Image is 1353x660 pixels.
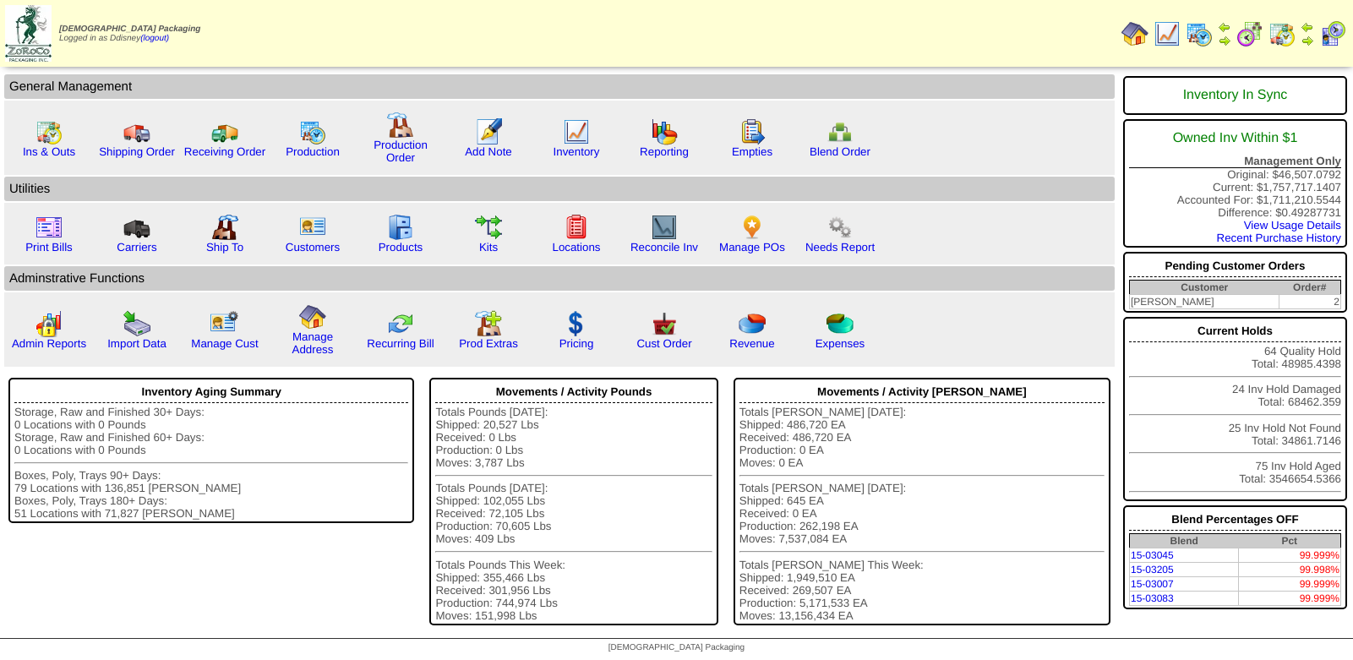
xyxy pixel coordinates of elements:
[1129,155,1341,168] div: Management Only
[475,118,502,145] img: orders.gif
[206,241,243,254] a: Ship To
[552,241,600,254] a: Locations
[23,145,75,158] a: Ins & Outs
[1129,295,1279,309] td: [PERSON_NAME]
[640,145,689,158] a: Reporting
[816,337,865,350] a: Expenses
[651,214,678,241] img: line_graph2.gif
[465,145,512,158] a: Add Note
[1244,219,1341,232] a: View Usage Details
[12,337,86,350] a: Admin Reports
[827,310,854,337] img: pie_chart2.png
[1239,548,1341,563] td: 99.999%
[123,118,150,145] img: truck.gif
[25,241,73,254] a: Print Bills
[563,310,590,337] img: dollar.gif
[719,241,785,254] a: Manage POs
[1319,20,1346,47] img: calendarcustomer.gif
[35,310,63,337] img: graph2.png
[1121,20,1148,47] img: home.gif
[1217,232,1341,244] a: Recent Purchase History
[1123,317,1347,501] div: 64 Quality Hold Total: 48985.4398 24 Inv Hold Damaged Total: 68462.359 25 Inv Hold Not Found Tota...
[299,303,326,330] img: home.gif
[387,214,414,241] img: cabinet.gif
[1218,34,1231,47] img: arrowright.gif
[475,214,502,241] img: workflow.gif
[286,145,340,158] a: Production
[35,118,63,145] img: calendarinout.gif
[1123,119,1347,248] div: Original: $46,507.0792 Current: $1,757,717.1407 Accounted For: $1,711,210.5544 Difference: $0.492...
[1239,534,1341,548] th: Pct
[739,118,766,145] img: workorder.gif
[299,118,326,145] img: calendarprod.gif
[1268,20,1296,47] img: calendarinout.gif
[35,214,63,241] img: invoice2.gif
[435,381,712,403] div: Movements / Activity Pounds
[559,337,594,350] a: Pricing
[14,381,408,403] div: Inventory Aging Summary
[117,241,156,254] a: Carriers
[4,177,1115,201] td: Utilities
[387,112,414,139] img: factory.gif
[299,214,326,241] img: customers.gif
[805,241,875,254] a: Needs Report
[1131,592,1174,604] a: 15-03083
[1129,123,1341,155] div: Owned Inv Within $1
[1154,20,1181,47] img: line_graph.gif
[479,241,498,254] a: Kits
[292,330,334,356] a: Manage Address
[1239,563,1341,577] td: 99.998%
[739,214,766,241] img: po.png
[630,241,698,254] a: Reconcile Inv
[739,406,1105,622] div: Totals [PERSON_NAME] [DATE]: Shipped: 486,720 EA Received: 486,720 EA Production: 0 EA Moves: 0 E...
[1279,281,1341,295] th: Order#
[140,34,169,43] a: (logout)
[1129,509,1341,531] div: Blend Percentages OFF
[1131,578,1174,590] a: 15-03007
[1239,592,1341,606] td: 99.999%
[191,337,258,350] a: Manage Cust
[107,337,166,350] a: Import Data
[563,118,590,145] img: line_graph.gif
[1129,255,1341,277] div: Pending Customer Orders
[739,310,766,337] img: pie_chart.png
[210,310,241,337] img: managecust.png
[4,266,1115,291] td: Adminstrative Functions
[1239,577,1341,592] td: 99.999%
[1129,79,1341,112] div: Inventory In Sync
[608,643,745,652] span: [DEMOGRAPHIC_DATA] Packaging
[1236,20,1263,47] img: calendarblend.gif
[554,145,600,158] a: Inventory
[459,337,518,350] a: Prod Extras
[211,214,238,241] img: factory2.gif
[1301,20,1314,34] img: arrowleft.gif
[1279,295,1341,309] td: 2
[1131,564,1174,575] a: 15-03205
[1129,320,1341,342] div: Current Holds
[1301,34,1314,47] img: arrowright.gif
[1218,20,1231,34] img: arrowleft.gif
[123,214,150,241] img: truck3.gif
[563,214,590,241] img: locations.gif
[1186,20,1213,47] img: calendarprod.gif
[379,241,423,254] a: Products
[184,145,265,158] a: Receiving Order
[374,139,428,164] a: Production Order
[59,25,200,34] span: [DEMOGRAPHIC_DATA] Packaging
[123,310,150,337] img: import.gif
[387,310,414,337] img: reconcile.gif
[739,381,1105,403] div: Movements / Activity [PERSON_NAME]
[1129,281,1279,295] th: Customer
[729,337,774,350] a: Revenue
[367,337,434,350] a: Recurring Bill
[59,25,200,43] span: Logged in as Ddisney
[435,406,712,622] div: Totals Pounds [DATE]: Shipped: 20,527 Lbs Received: 0 Lbs Production: 0 Lbs Moves: 3,787 Lbs Tota...
[286,241,340,254] a: Customers
[14,406,408,520] div: Storage, Raw and Finished 30+ Days: 0 Locations with 0 Pounds Storage, Raw and Finished 60+ Days:...
[651,310,678,337] img: cust_order.png
[99,145,175,158] a: Shipping Order
[1129,534,1238,548] th: Blend
[4,74,1115,99] td: General Management
[651,118,678,145] img: graph.gif
[475,310,502,337] img: prodextras.gif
